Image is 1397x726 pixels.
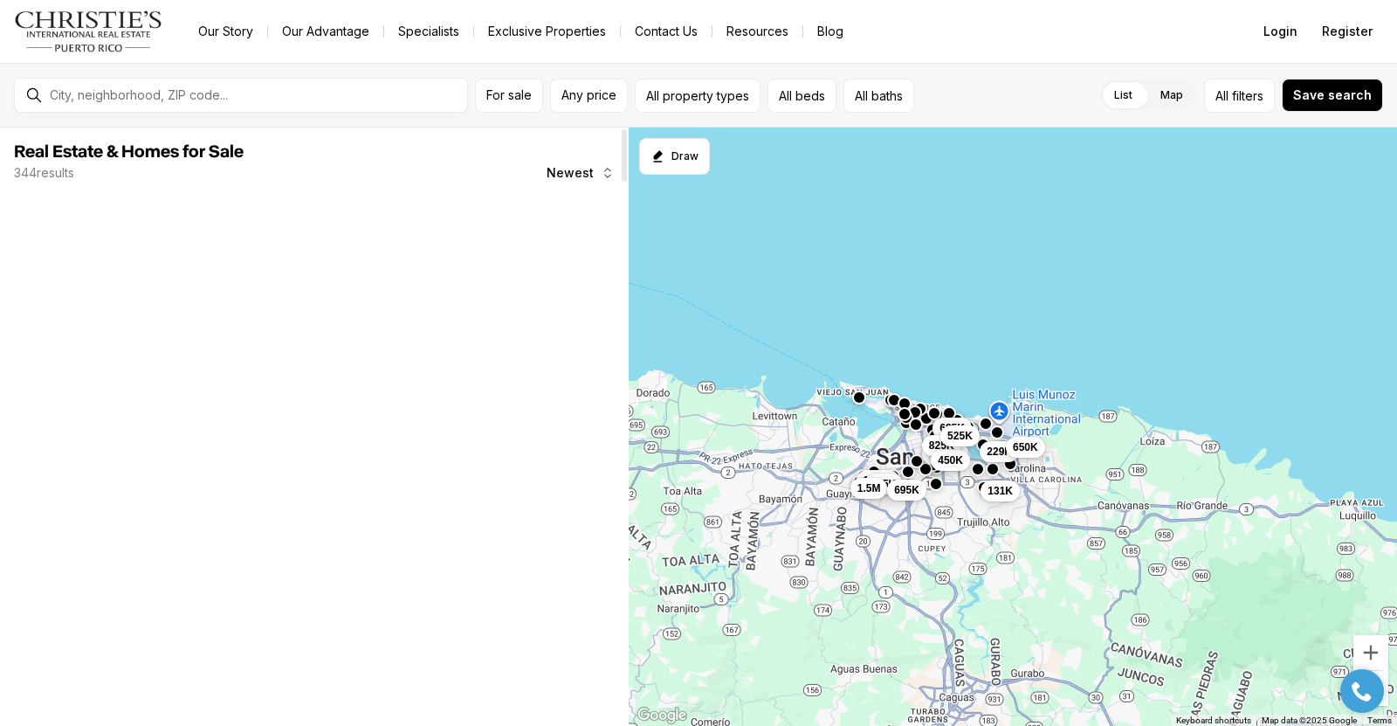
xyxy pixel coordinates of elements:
button: All baths [843,79,914,113]
span: 650K [1013,440,1038,454]
button: 695K [887,480,926,501]
label: Map [1146,80,1197,111]
button: Allfilters [1204,79,1275,113]
span: 1.38M [864,474,892,487]
button: Login [1253,14,1308,49]
button: Zoom in [1353,635,1388,670]
button: All property types [635,79,760,113]
img: logo [14,10,163,52]
span: Save search [1293,88,1372,102]
span: Map data ©2025 Google [1262,716,1357,725]
span: Register [1322,24,1373,38]
a: Our Advantage [268,19,383,44]
span: For sale [486,88,532,102]
button: 1.38M [857,470,899,491]
span: All [1215,86,1228,105]
span: 695K [894,483,919,497]
span: 825K [929,439,954,453]
button: 229K [980,441,1019,462]
button: 895K [864,474,904,494]
span: 685K [939,421,965,435]
button: 825K [922,435,961,456]
button: 650K [1006,437,1045,458]
button: 525K [940,425,980,446]
span: 450K [938,453,963,467]
span: Login [1263,24,1297,38]
a: Specialists [384,19,473,44]
a: Our Story [184,19,267,44]
span: 229K [987,445,1012,459]
span: filters [1232,86,1263,105]
span: 1.5M [857,481,881,495]
span: 131K [988,484,1013,498]
button: Register [1311,14,1383,49]
button: Contact Us [621,19,712,44]
span: 895K [871,477,897,491]
span: Newest [547,166,594,180]
span: Real Estate & Homes for Sale [14,143,244,161]
button: Save search [1282,79,1383,112]
button: 1.5M [850,478,888,499]
span: Any price [561,88,616,102]
button: 685K [932,418,972,439]
button: Start drawing [639,138,710,175]
p: 344 results [14,166,74,180]
button: 131K [981,481,1020,501]
button: All beds [767,79,836,113]
label: List [1100,80,1146,111]
span: 525K [947,429,973,443]
button: Newest [536,156,625,190]
button: Any price [550,79,628,113]
a: Resources [712,19,802,44]
button: 450K [931,450,970,471]
a: Exclusive Properties [474,19,620,44]
button: 680K [922,444,961,465]
a: Blog [803,19,857,44]
button: For sale [475,79,543,113]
